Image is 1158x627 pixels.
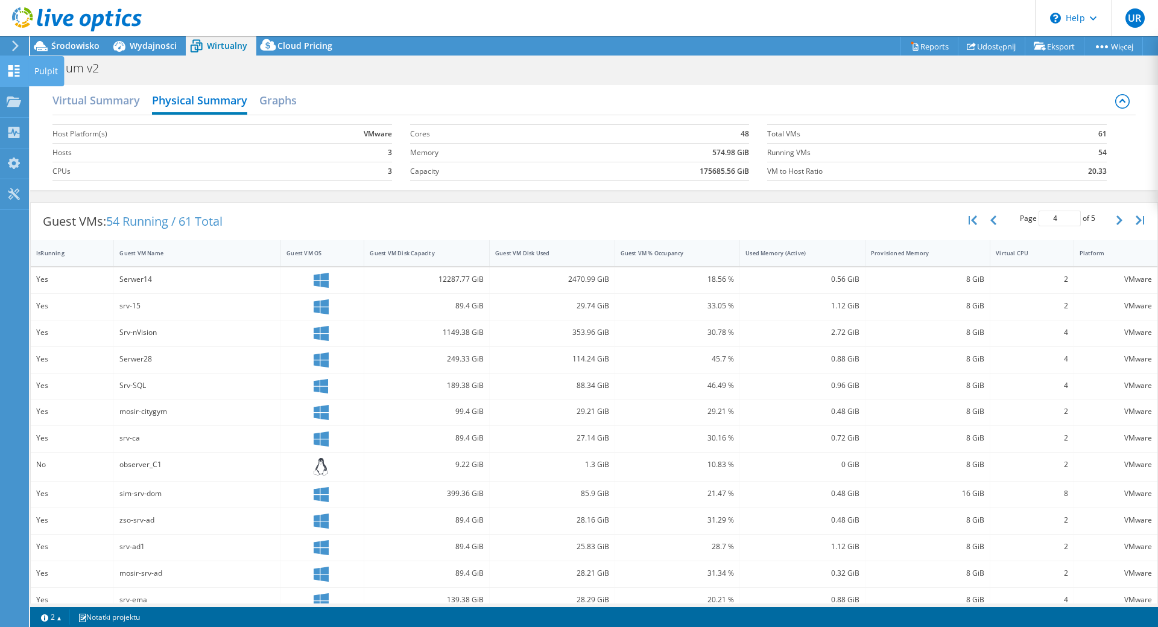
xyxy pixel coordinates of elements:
[36,593,108,606] div: Yes
[1025,37,1084,56] a: Eksport
[1080,273,1152,286] div: VMware
[36,458,108,471] div: No
[106,213,223,229] span: 54 Running / 61 Total
[996,458,1068,471] div: 2
[621,540,735,553] div: 28.7 %
[495,352,609,366] div: 114.24 GiB
[871,379,985,392] div: 8 GiB
[130,40,177,51] span: Wydajności
[119,379,275,392] div: Srv-SQL
[745,567,859,580] div: 0.32 GiB
[119,487,275,500] div: sim-srv-dom
[119,593,275,606] div: srv-ema
[119,273,275,286] div: Serwer14
[31,203,235,240] div: Guest VMs:
[871,431,985,445] div: 8 GiB
[370,487,484,500] div: 399.36 GiB
[996,514,1068,527] div: 2
[745,249,845,257] div: Used Memory (Active)
[621,487,735,500] div: 21.47 %
[52,165,284,177] label: CPUs
[36,514,108,527] div: Yes
[410,147,551,159] label: Memory
[1080,593,1152,606] div: VMware
[52,88,140,112] h2: Virtual Summary
[495,567,609,580] div: 28.21 GiB
[1080,540,1152,553] div: VMware
[996,249,1053,257] div: Virtual CPU
[410,128,551,140] label: Cores
[119,431,275,445] div: srv-ca
[370,514,484,527] div: 89.4 GiB
[36,299,108,313] div: Yes
[621,273,735,286] div: 18.56 %
[119,249,261,257] div: Guest VM Name
[871,567,985,580] div: 8 GiB
[36,249,93,257] div: IsRunning
[286,249,344,257] div: Guest VM OS
[495,431,609,445] div: 27.14 GiB
[410,165,551,177] label: Capacity
[767,147,1027,159] label: Running VMs
[495,540,609,553] div: 25.83 GiB
[1080,326,1152,339] div: VMware
[621,299,735,313] div: 33.05 %
[745,326,859,339] div: 2.72 GiB
[119,352,275,366] div: Serwer28
[370,379,484,392] div: 189.38 GiB
[996,379,1068,392] div: 4
[36,405,108,418] div: Yes
[370,458,484,471] div: 9.22 GiB
[207,40,247,51] span: Wirtualny
[871,540,985,553] div: 8 GiB
[277,40,332,51] span: Cloud Pricing
[495,458,609,471] div: 1.3 GiB
[1080,405,1152,418] div: VMware
[1125,8,1145,28] span: UR
[33,609,70,625] a: 2
[152,88,247,115] h2: Physical Summary
[1080,514,1152,527] div: VMware
[1039,211,1081,226] input: jump to page
[36,540,108,553] div: Yes
[1080,458,1152,471] div: VMware
[370,326,484,339] div: 1149.38 GiB
[621,593,735,606] div: 20.21 %
[996,326,1068,339] div: 4
[1080,431,1152,445] div: VMware
[36,273,108,286] div: Yes
[119,567,275,580] div: mosir-srv-ad
[900,37,958,56] a: Reports
[871,273,985,286] div: 8 GiB
[370,405,484,418] div: 99.4 GiB
[1098,147,1107,159] b: 54
[621,514,735,527] div: 31.29 %
[996,299,1068,313] div: 2
[871,514,985,527] div: 8 GiB
[1080,299,1152,313] div: VMware
[996,273,1068,286] div: 2
[621,567,735,580] div: 31.34 %
[119,326,275,339] div: Srv-nVision
[370,431,484,445] div: 89.4 GiB
[871,299,985,313] div: 8 GiB
[28,56,64,86] div: Pulpit
[1080,567,1152,580] div: VMware
[39,62,118,75] h1: vc1 um v2
[370,273,484,286] div: 12287.77 GiB
[621,379,735,392] div: 46.49 %
[621,458,735,471] div: 10.83 %
[712,147,749,159] b: 574.98 GiB
[871,593,985,606] div: 8 GiB
[1080,379,1152,392] div: VMware
[871,405,985,418] div: 8 GiB
[36,431,108,445] div: Yes
[370,299,484,313] div: 89.4 GiB
[958,37,1025,56] a: Udostępnij
[495,249,595,257] div: Guest VM Disk Used
[36,567,108,580] div: Yes
[69,609,148,625] a: Notatki projektu
[370,567,484,580] div: 89.4 GiB
[370,352,484,366] div: 249.33 GiB
[996,431,1068,445] div: 2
